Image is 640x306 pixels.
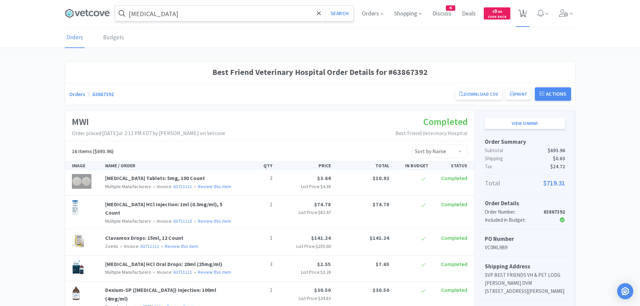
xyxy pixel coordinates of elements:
span: Multiple Manufacturers [105,218,151,224]
a: 63711111 [140,243,159,249]
button: Print [506,88,531,100]
span: Completed [441,287,467,293]
a: Discuss45 [430,11,454,17]
span: Invoice: [118,243,159,249]
button: Search [326,6,353,21]
p: List Price: [278,243,331,250]
span: Multiple Manufacturers [105,183,151,189]
span: Invoice: [151,183,192,189]
div: TOTAL [334,162,392,169]
span: $693.96 [548,146,565,155]
a: 63711111 [173,269,192,275]
span: 0 [493,8,502,14]
a: Clavamox Drops: 15ml, 12 Count [105,234,183,241]
span: Completed [441,234,467,241]
span: $141.24 [311,234,331,241]
p: List Price: [278,295,331,302]
a: Review this item [165,243,198,249]
span: $82.47 [318,209,331,215]
p: SVP BEST FRIENDS VH & PET LODG [PERSON_NAME] DVM [STREET_ADDRESS][PERSON_NAME] [485,271,565,295]
h5: Order Summary [485,137,565,146]
div: IMAGE [69,162,103,169]
div: Open Intercom Messenger [617,283,633,299]
p: Shipping [485,155,565,163]
span: $3.64 [317,175,331,181]
span: Zoetis [105,243,118,249]
span: $255.60 [316,243,331,249]
p: List Price: [278,183,331,190]
img: c52def3424f64f83bb23337f31aa7180_216796.png [72,174,92,189]
a: Review this item [198,183,231,189]
a: [MEDICAL_DATA] Tablets: 5mg, 100 Count [105,175,205,181]
p: List Price: [278,209,331,216]
span: Cash Back [488,15,506,19]
a: 1 [516,11,529,17]
input: Search by item, sku, manufacturer, ingredient, size... [115,6,353,21]
span: $4.38 [321,183,331,189]
div: IN BUDGET [392,162,431,169]
span: $10.92 [373,175,389,181]
a: [MEDICAL_DATA] HCl Oral Drops: 20ml (25mg/ml) [105,261,222,267]
p: Order placed: [DATE] at 2:12 PM EDT by [PERSON_NAME] on Vetcove [72,129,225,138]
div: NAME / ORDER [102,162,236,169]
p: List Price: [278,268,331,276]
span: $719.31 [543,178,565,188]
a: 63711111 [173,183,192,189]
span: • [152,218,156,224]
button: Actions [535,87,571,101]
h5: Shipping Address [485,262,565,271]
span: $0.63 [553,155,565,163]
span: • [119,243,123,249]
a: Review this item [198,218,231,224]
a: Orders [65,28,85,48]
a: Download CSV [455,88,502,100]
p: Tax [485,163,565,171]
a: Dexium-SP ([MEDICAL_DATA]) Injection: 100ml (4mg/ml) [105,287,216,302]
span: Invoice: [151,269,192,275]
span: • [193,218,197,224]
p: 3 [239,174,272,183]
span: Completed [441,175,467,181]
span: Invoice: [151,218,192,224]
h5: ($693.96) [72,147,114,156]
h1: MWI [72,114,225,129]
span: $24.72 [550,163,565,171]
span: $30.50 [373,287,389,293]
img: ac1e1ef4c333418c8f1237bb6f77bdfb_6480.png [72,286,81,301]
span: • [152,269,156,275]
span: • [193,183,197,189]
span: $34.83 [318,295,331,301]
p: VC0ML9B9 [485,244,565,252]
span: Multiple Manufacturers [105,269,151,275]
a: Budgets [101,28,126,48]
span: $74.78 [373,201,389,208]
span: $2.55 [317,261,331,267]
a: 63711115 [173,218,192,224]
a: Deals [459,11,478,17]
p: Total [485,178,565,188]
div: PRICE [275,162,334,169]
div: STATUS [431,162,470,169]
h5: PO Number [485,234,565,244]
span: • [193,269,197,275]
span: $3.28 [321,269,331,275]
img: bcb2859416ee478593085acbd13edb53_118.png [72,234,84,249]
span: $7.65 [376,261,389,267]
a: Review this item [198,269,231,275]
a: [MEDICAL_DATA] HCl Injection: 1ml (0.3mg/ml), 5 Count [105,201,222,216]
strong: 63867392 [544,209,565,215]
img: bd1e518e8c2740598546cae4eb604f44_7077.png [72,260,84,275]
div: Included in Budget: [485,216,538,224]
span: • [152,183,156,189]
span: $ [493,9,494,14]
div: QTY [236,162,275,169]
span: $141.24 [370,234,389,241]
span: Completed [441,261,467,267]
img: 1f31e6bfdab34ea58bedd1b2ff3c413c_149783.png [72,200,79,215]
h5: Order Details [485,199,565,208]
a: View onMWI [485,118,565,129]
span: 16 Items [72,148,92,155]
span: $74.78 [314,201,331,208]
h1: Best Friend Veterinary Hospital Order Details for #63867392 [69,66,571,79]
p: 1 [239,200,272,209]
